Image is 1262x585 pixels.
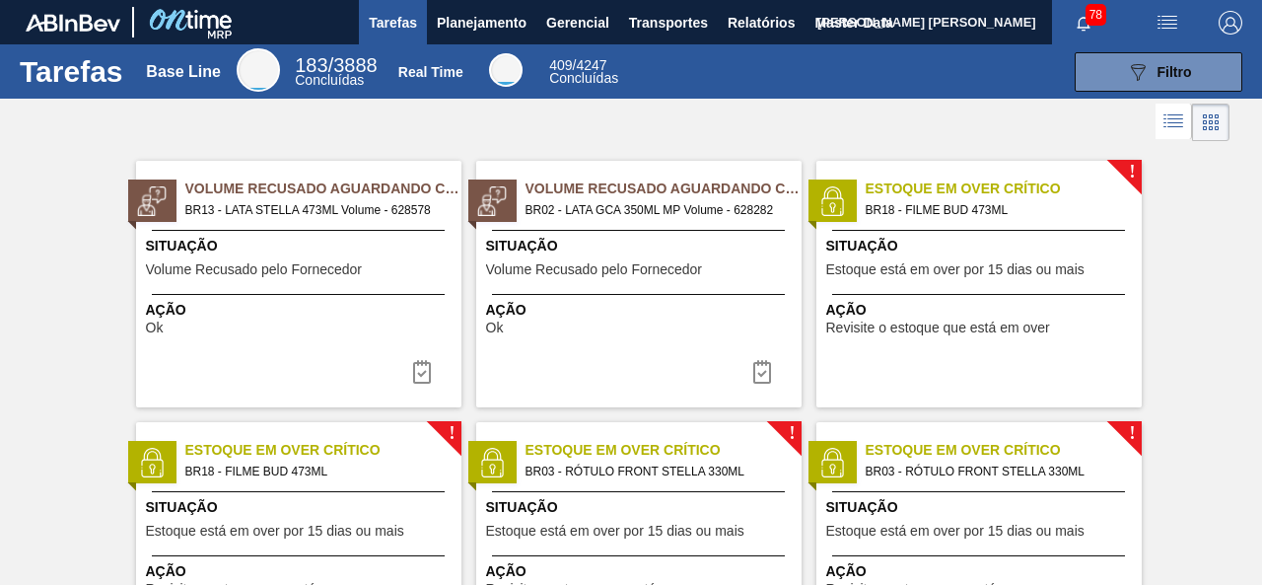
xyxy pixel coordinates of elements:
div: Base Line [146,63,221,81]
span: Ação [826,300,1137,321]
span: Volume Recusado Aguardando Ciência [185,179,461,199]
span: Ação [826,561,1137,582]
img: status [137,186,167,216]
span: BR03 - RÓTULO FRONT STELLA 330ML [866,461,1126,482]
span: Transportes [629,11,708,35]
span: 183 [295,54,327,76]
span: Estoque em Over Crítico [526,440,802,461]
span: Filtro [1157,64,1192,80]
img: status [477,448,507,477]
div: Completar tarefa: 30314202 [398,352,446,392]
button: icon-task-complete [398,352,446,392]
span: Ação [486,300,797,321]
div: Real Time [398,64,463,80]
span: Ok [486,321,504,335]
span: Estoque em Over Crítico [866,440,1142,461]
span: ! [449,426,455,441]
span: Ação [146,300,456,321]
h1: Tarefas [20,60,123,83]
span: Planejamento [437,11,526,35]
span: BR03 - RÓTULO FRONT STELLA 330ML [526,461,786,482]
span: Concluídas [295,72,364,88]
span: Ação [146,561,456,582]
span: 78 [1086,4,1106,26]
span: Volume Recusado pelo Fornecedor [486,262,702,277]
span: Relatórios [728,11,795,35]
span: Estoque em Over Crítico [866,179,1142,199]
span: Revisite o estoque que está em over [826,321,1050,335]
span: BR02 - LATA GCA 350ML MP Volume - 628282 [526,199,786,221]
span: Estoque está em over por 15 dias ou mais [826,524,1085,539]
div: Real Time [549,59,618,85]
span: 409 [549,57,572,73]
span: Ação [486,561,797,582]
span: Estoque está em over por 15 dias ou mais [146,524,404,539]
span: BR18 - FILME BUD 473ML [185,461,446,482]
div: Base Line [237,48,280,92]
span: Situação [486,497,797,518]
span: ! [1129,165,1135,180]
span: Situação [146,236,456,256]
img: icon-task-complete [750,360,774,384]
button: icon-task-complete [738,352,786,392]
span: Ok [146,321,164,335]
span: BR13 - LATA STELLA 473ML Volume - 628578 [185,199,446,221]
img: status [817,186,847,216]
div: Real Time [489,53,523,87]
img: Logout [1219,11,1242,35]
span: Tarefas [369,11,417,35]
div: Completar tarefa: 30314204 [738,352,786,392]
div: Visão em Lista [1156,104,1192,141]
span: Master Data [814,11,892,35]
img: TNhmsLtSVTkK8tSr43FrP2fwEKptu5GPRR3wAAAABJRU5ErkJggg== [26,14,120,32]
span: BR18 - FILME BUD 473ML [866,199,1126,221]
span: Situação [826,236,1137,256]
span: Volume Recusado pelo Fornecedor [146,262,362,277]
img: icon-task-complete [410,360,434,384]
img: userActions [1156,11,1179,35]
img: status [817,448,847,477]
div: Visão em Cards [1192,104,1229,141]
button: Filtro [1075,52,1242,92]
span: ! [789,426,795,441]
div: Base Line [295,57,377,87]
span: Situação [826,497,1137,518]
span: / 3888 [295,54,377,76]
button: Notificações [1052,9,1115,37]
span: Situação [486,236,797,256]
span: Estoque está em over por 15 dias ou mais [486,524,744,539]
span: Volume Recusado Aguardando Ciência [526,179,802,199]
img: status [137,448,167,477]
span: ! [1129,426,1135,441]
span: Situação [146,497,456,518]
span: Estoque está em over por 15 dias ou mais [826,262,1085,277]
span: Concluídas [549,70,618,86]
span: Estoque em Over Crítico [185,440,461,461]
span: Gerencial [546,11,609,35]
span: / 4247 [549,57,606,73]
img: status [477,186,507,216]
